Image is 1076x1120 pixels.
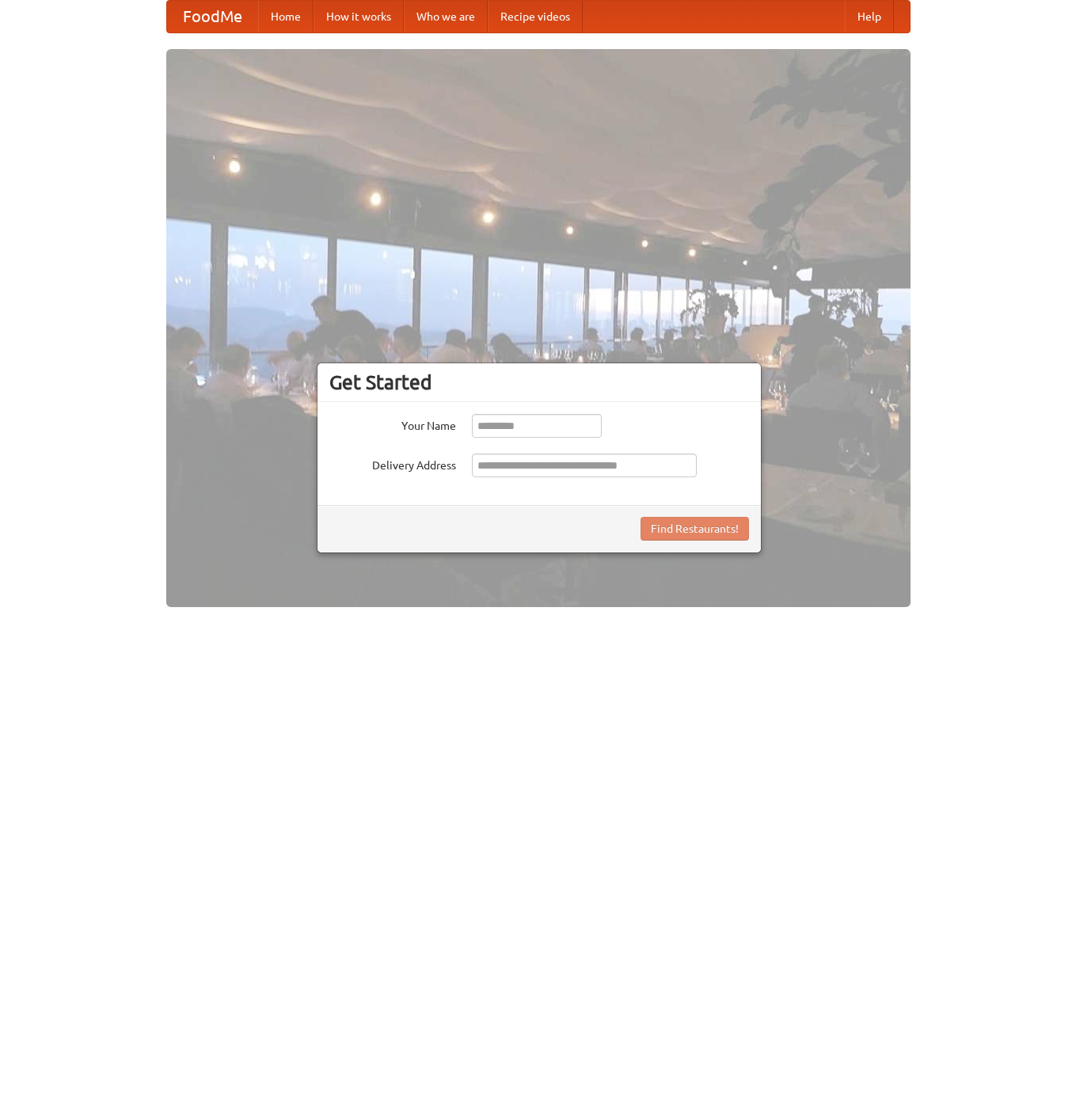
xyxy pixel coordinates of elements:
[314,1,404,32] a: How it works
[167,1,258,32] a: FoodMe
[845,1,894,32] a: Help
[404,1,488,32] a: Who we are
[641,517,749,541] button: Find Restaurants!
[488,1,583,32] a: Recipe videos
[329,454,456,473] label: Delivery Address
[329,370,749,394] h3: Get Started
[258,1,314,32] a: Home
[329,414,456,434] label: Your Name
